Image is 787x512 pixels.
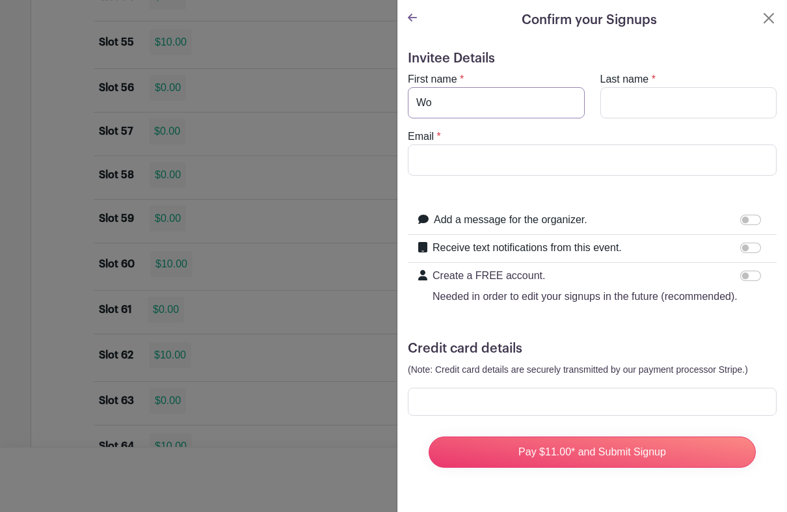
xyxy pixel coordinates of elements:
[416,396,768,408] iframe: Secure card payment input frame
[408,341,777,357] h5: Credit card details
[522,10,657,30] h5: Confirm your Signups
[429,437,756,468] input: Pay $11.00* and Submit Signup
[408,129,434,144] label: Email
[600,72,649,87] label: Last name
[433,240,622,256] label: Receive text notifications from this event.
[433,289,738,304] p: Needed in order to edit your signups in the future (recommended).
[408,51,777,66] h5: Invitee Details
[408,72,457,87] label: First name
[433,268,738,284] p: Create a FREE account.
[408,364,748,375] small: (Note: Credit card details are securely transmitted by our payment processor Stripe.)
[434,212,587,228] label: Add a message for the organizer.
[761,10,777,26] button: Close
